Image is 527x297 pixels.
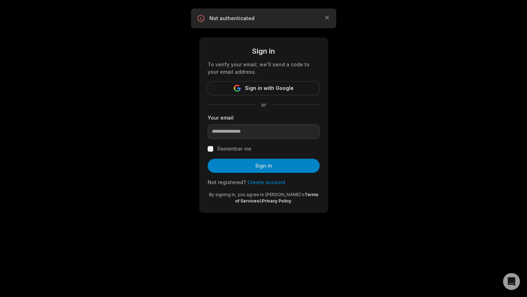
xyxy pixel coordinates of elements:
span: & [259,198,262,204]
span: Not registered? [208,179,246,185]
div: Sign in [208,46,320,56]
span: Sign in with Google [245,84,294,92]
div: Open Intercom Messenger [503,273,520,290]
a: Create account [247,179,286,185]
label: Your email [208,114,320,121]
span: By signing in, you agree to [PERSON_NAME]'s [209,192,305,197]
div: To verify your email, we'll send a code to your email address. [208,61,320,75]
button: Sign in with Google [208,81,320,95]
span: or [256,101,272,108]
button: Sign in [208,159,320,173]
a: Terms of Services [235,192,318,204]
label: Remember me [217,145,251,153]
span: . [291,198,292,204]
p: Not authenticated [209,15,318,22]
a: Privacy Policy [262,198,291,204]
